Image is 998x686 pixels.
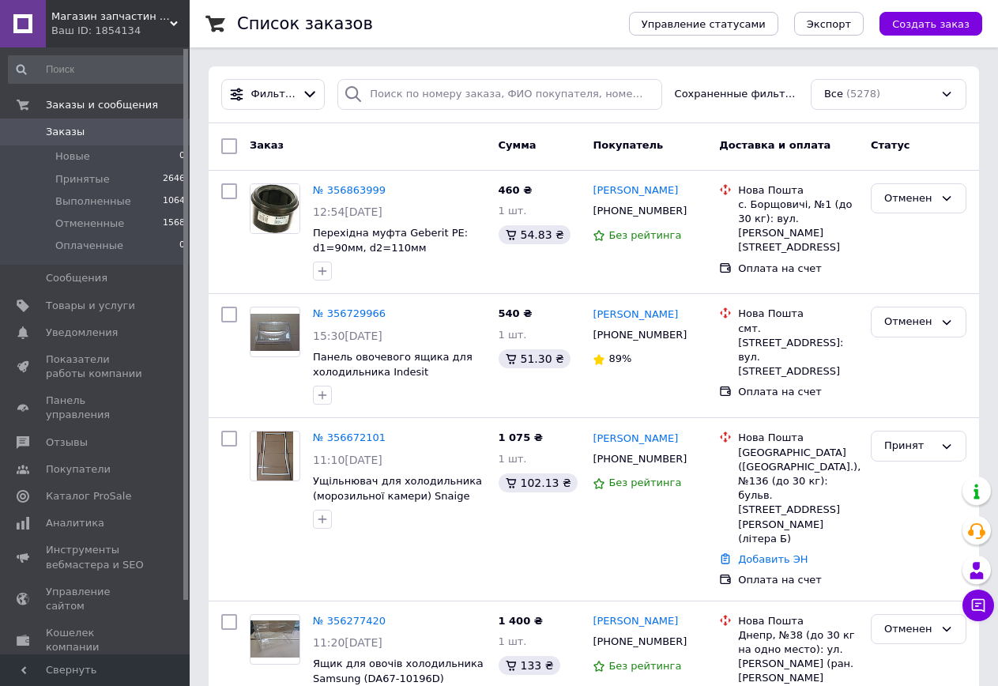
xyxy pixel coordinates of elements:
button: Экспорт [794,12,864,36]
span: Принятые [55,172,110,187]
div: Нова Пошта [738,183,858,198]
a: Перехідна муфта Geberit PE: d1=90мм, d2=110мм [313,227,468,254]
a: Фото товару [250,614,300,665]
a: № 356672101 [313,432,386,443]
span: 11:10[DATE] [313,454,382,466]
span: 0 [179,239,185,253]
div: [PHONE_NUMBER] [589,631,690,652]
a: № 356729966 [313,307,386,319]
span: Аналитика [46,516,104,530]
div: Оплата на счет [738,385,858,399]
div: Оплата на счет [738,573,858,587]
span: 1 шт. [499,635,527,647]
span: 0 [179,149,185,164]
img: Фото товару [257,432,294,481]
span: 1 шт. [499,453,527,465]
span: Без рейтинга [608,229,681,241]
span: Покупатель [593,139,663,151]
div: [PHONE_NUMBER] [589,325,690,345]
div: Принят [884,438,934,454]
div: смт. [STREET_ADDRESS]: вул. [STREET_ADDRESS] [738,322,858,379]
span: Кошелек компании [46,626,146,654]
div: Отменен [884,314,934,330]
button: Управление статусами [629,12,778,36]
span: Без рейтинга [608,477,681,488]
span: 2646 [163,172,185,187]
img: Фото товару [250,314,299,351]
a: Фото товару [250,431,300,481]
h1: Список заказов [237,14,373,33]
span: 1568 [163,217,185,231]
span: 15:30[DATE] [313,330,382,342]
div: 102.13 ₴ [499,473,578,492]
span: Оплаченные [55,239,123,253]
span: Управление статусами [642,18,766,30]
span: Показатели работы компании [46,352,146,381]
input: Поиск по номеру заказа, ФИО покупателя, номеру телефона, Email, номеру накладной [337,79,661,110]
span: Выполненные [55,194,131,209]
span: Без рейтинга [608,660,681,672]
span: Отмененные [55,217,124,231]
div: 133 ₴ [499,656,560,675]
span: 11:20[DATE] [313,636,382,649]
div: 51.30 ₴ [499,349,571,368]
div: Нова Пошта [738,307,858,321]
a: Фото товару [250,307,300,357]
span: 460 ₴ [499,184,533,196]
span: Новые [55,149,90,164]
a: Ящик для овочів холодильника Samsung (DA67-10196D) [313,658,484,684]
span: Заказ [250,139,284,151]
div: [PHONE_NUMBER] [589,201,690,221]
div: [GEOGRAPHIC_DATA] ([GEOGRAPHIC_DATA].), №136 (до 30 кг): бульв. [STREET_ADDRESS][PERSON_NAME] (лі... [738,446,858,546]
a: Создать заказ [864,17,982,29]
span: 1 400 ₴ [499,615,543,627]
span: Панель овочевого ящика для холодильника Indesit (C00142262) [313,351,473,392]
span: 1 шт. [499,329,527,341]
button: Чат с покупателем [962,590,994,621]
div: Нова Пошта [738,431,858,445]
span: Каталог ProSale [46,489,131,503]
div: Нова Пошта [738,614,858,628]
span: Товары и услуги [46,299,135,313]
span: Покупатели [46,462,111,477]
span: 1 075 ₴ [499,432,543,443]
span: Сумма [499,139,537,151]
span: 89% [608,352,631,364]
div: Ваш ID: 1854134 [51,24,190,38]
div: Отменен [884,190,934,207]
a: Добавить ЭН [738,553,808,565]
span: Фильтры [251,87,296,102]
a: [PERSON_NAME] [593,307,678,322]
span: Уведомления [46,326,118,340]
span: Сохраненные фильтры: [675,87,798,102]
div: с. Борщовичі, №1 (до 30 кг): вул. [PERSON_NAME][STREET_ADDRESS] [738,198,858,255]
span: 1064 [163,194,185,209]
span: Экспорт [807,18,851,30]
span: Заказы и сообщения [46,98,158,112]
span: Инструменты вебмастера и SEO [46,543,146,571]
a: [PERSON_NAME] [593,432,678,447]
a: Ущільнювач для холодильника (морозильної камери) Snaige F245, C290 (однокамерний) [313,475,482,516]
span: Статус [871,139,910,151]
img: Фото товару [250,620,299,658]
span: Создать заказ [892,18,970,30]
span: (5278) [846,88,880,100]
span: Отзывы [46,435,88,450]
a: [PERSON_NAME] [593,183,678,198]
span: Магазин запчастин для побутової техніки [51,9,170,24]
div: Оплата на счет [738,262,858,276]
a: № 356277420 [313,615,386,627]
div: [PHONE_NUMBER] [589,449,690,469]
span: Управление сайтом [46,585,146,613]
span: 540 ₴ [499,307,533,319]
a: [PERSON_NAME] [593,614,678,629]
div: Отменен [884,621,934,638]
span: 12:54[DATE] [313,205,382,218]
span: Сообщения [46,271,107,285]
span: Заказы [46,125,85,139]
span: Панель управления [46,394,146,422]
a: Фото товару [250,183,300,234]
